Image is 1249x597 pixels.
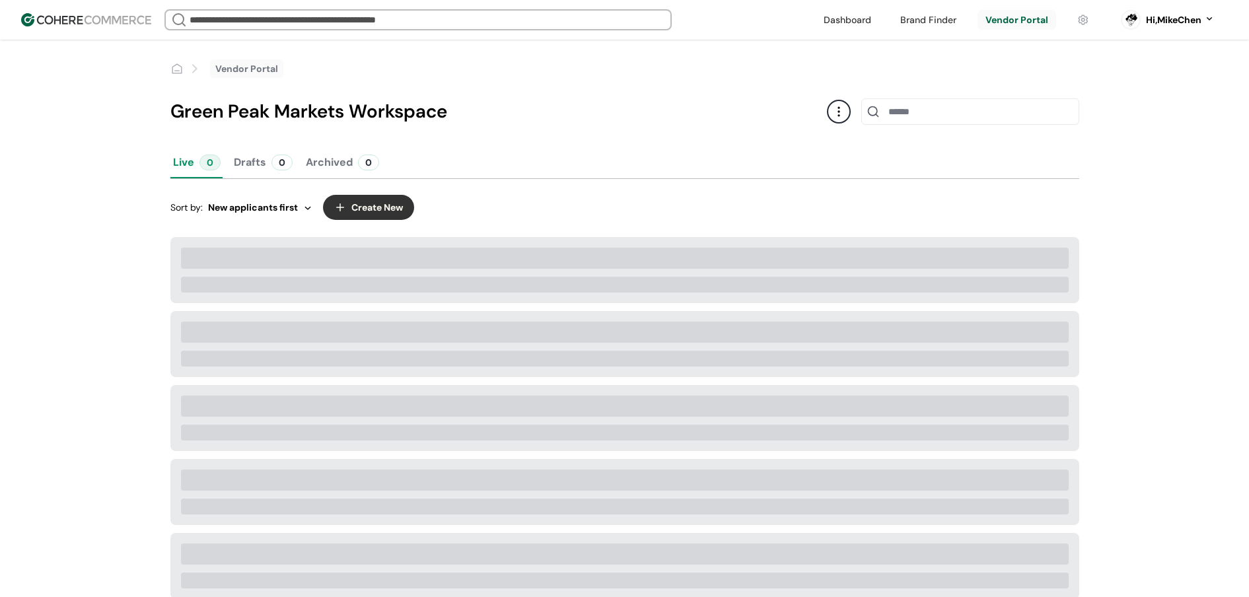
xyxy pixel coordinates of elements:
button: Archived [303,147,382,178]
div: Green Peak Markets Workspace [170,98,827,125]
div: 0 [358,155,379,170]
div: 0 [271,155,293,170]
nav: breadcrumb [170,59,283,78]
span: New applicants first [208,201,298,215]
button: Live [170,147,223,178]
img: Cohere Logo [21,13,151,26]
a: Vendor Portal [215,62,278,76]
button: Hi,MikeChen [1146,13,1215,27]
svg: 0 percent [1121,10,1141,30]
div: 0 [199,155,221,170]
button: Drafts [231,147,295,178]
div: Hi, MikeChen [1146,13,1201,27]
button: Create New [323,195,414,220]
div: Sort by: [170,201,312,215]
